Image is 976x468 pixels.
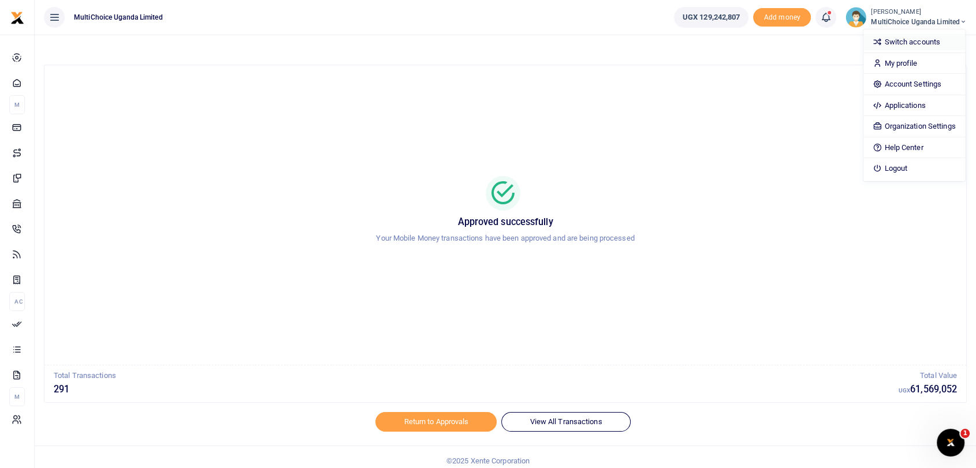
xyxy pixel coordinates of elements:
[871,8,967,17] small: [PERSON_NAME]
[54,370,899,382] p: Total Transactions
[10,11,24,25] img: logo-small
[845,7,866,28] img: profile-user
[54,384,899,395] h5: 291
[10,13,24,21] a: logo-small logo-large logo-large
[375,412,497,432] a: Return to Approvals
[669,7,754,28] li: Wallet ballance
[863,76,964,92] a: Account Settings
[674,7,749,28] a: UGX 129,242,807
[683,12,740,23] span: UGX 129,242,807
[863,140,964,156] a: Help Center
[960,429,970,438] span: 1
[863,55,964,72] a: My profile
[863,98,964,114] a: Applications
[871,17,967,27] span: MultiChoice Uganda Limited
[899,384,957,395] h5: 61,569,052
[753,8,811,27] span: Add money
[899,370,957,382] p: Total Value
[845,7,967,28] a: profile-user [PERSON_NAME] MultiChoice Uganda Limited
[753,12,811,21] a: Add money
[69,12,167,23] span: MultiChoice Uganda Limited
[58,216,952,228] h5: Approved successfully
[58,233,952,245] p: Your Mobile Money transactions have been approved and are being processed
[501,412,630,432] a: View All Transactions
[9,292,25,311] li: Ac
[753,8,811,27] li: Toup your wallet
[863,118,964,134] a: Organization Settings
[899,387,910,394] small: UGX
[9,387,25,406] li: M
[863,34,964,50] a: Switch accounts
[9,95,25,114] li: M
[863,160,964,177] a: Logout
[937,429,964,456] iframe: Intercom live chat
